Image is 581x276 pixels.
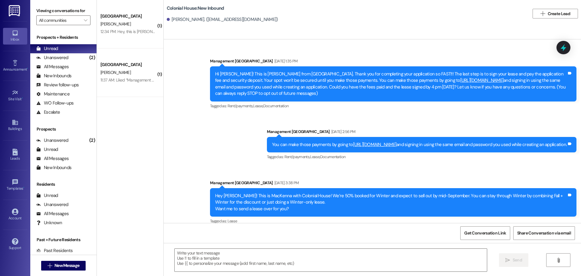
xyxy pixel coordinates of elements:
[100,70,131,75] span: [PERSON_NAME]
[513,226,575,240] button: Share Conversation via email
[36,45,58,52] div: Unread
[228,103,253,108] span: Rent/payments ,
[273,180,299,186] div: [DATE] 3:38 PM
[284,154,310,159] span: Rent/payments ,
[210,101,576,110] div: Tagged as:
[540,11,545,16] i: 
[320,154,346,159] span: Documentation
[556,258,561,263] i: 
[505,258,510,263] i: 
[30,126,97,132] div: Prospects
[513,257,522,263] span: Send
[330,128,356,135] div: [DATE] 2:56 PM
[84,18,87,23] i: 
[460,77,504,83] a: [URL][DOMAIN_NAME]
[272,141,567,148] div: You can make those payments by going to and signing in using the same email and password you used...
[36,100,74,106] div: WO Follow-ups
[3,147,27,163] a: Leads
[36,155,69,162] div: All Messages
[30,181,97,188] div: Residents
[499,253,528,267] button: Send
[100,21,131,27] span: [PERSON_NAME]
[167,5,224,12] b: Colonial House: New Inbound
[3,236,27,253] a: Support
[353,141,397,148] a: [URL][DOMAIN_NAME]
[517,230,571,236] span: Share Conversation via email
[253,103,263,108] span: Lease ,
[267,128,576,137] div: Management [GEOGRAPHIC_DATA]
[267,152,576,161] div: Tagged as:
[36,82,79,88] div: Review follow-ups
[3,88,27,104] a: Site Visit •
[533,9,578,18] button: Create Lead
[100,77,258,83] div: 11:37 AM: Liked “Management Colonial House (Colonial House): Thanks for letting me know!”
[36,64,69,70] div: All Messages
[3,117,27,134] a: Buildings
[48,263,52,268] i: 
[36,201,68,208] div: Unanswered
[36,248,73,254] div: Past Residents
[273,58,298,64] div: [DATE] 1:35 PM
[39,15,81,25] input: All communities
[36,91,70,97] div: Maintenance
[36,55,68,61] div: Unanswered
[167,16,278,23] div: [PERSON_NAME]. ([EMAIL_ADDRESS][DOMAIN_NAME])
[263,103,289,108] span: Documentation
[215,71,567,97] div: Hi [PERSON_NAME]! This is [PERSON_NAME] from [GEOGRAPHIC_DATA]. Thank you for completing your app...
[36,6,90,15] label: Viewing conversations for
[460,226,510,240] button: Get Conversation Link
[36,146,58,153] div: Unread
[210,58,576,66] div: Management [GEOGRAPHIC_DATA]
[36,220,62,226] div: Unknown
[36,192,58,199] div: Unread
[210,217,576,225] div: Tagged as:
[310,154,320,159] span: Lease ,
[41,261,86,271] button: New Message
[36,137,68,144] div: Unanswered
[464,230,506,236] span: Get Conversation Link
[30,237,97,243] div: Past + Future Residents
[30,34,97,41] div: Prospects + Residents
[100,29,381,34] div: 12:34 PM: Hey, this is [PERSON_NAME] from apartment 107. My last class [DATE] goes until 4:15 at ...
[36,165,71,171] div: New Inbounds
[36,109,60,115] div: Escalate
[228,218,237,224] span: Lease
[210,180,576,188] div: Management [GEOGRAPHIC_DATA]
[27,66,28,71] span: •
[100,62,156,68] div: [GEOGRAPHIC_DATA]
[3,177,27,193] a: Templates •
[88,53,97,62] div: (2)
[54,262,79,269] span: New Message
[36,211,69,217] div: All Messages
[3,28,27,44] a: Inbox
[88,136,97,145] div: (2)
[23,185,24,190] span: •
[100,13,156,19] div: [GEOGRAPHIC_DATA]
[215,193,567,212] div: Hey [PERSON_NAME]! This is MacKenna with Colonial House! We’re 50% booked for Winter and expect t...
[3,207,27,223] a: Account
[22,96,23,100] span: •
[36,73,71,79] div: New Inbounds
[548,11,570,17] span: Create Lead
[9,5,21,16] img: ResiDesk Logo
